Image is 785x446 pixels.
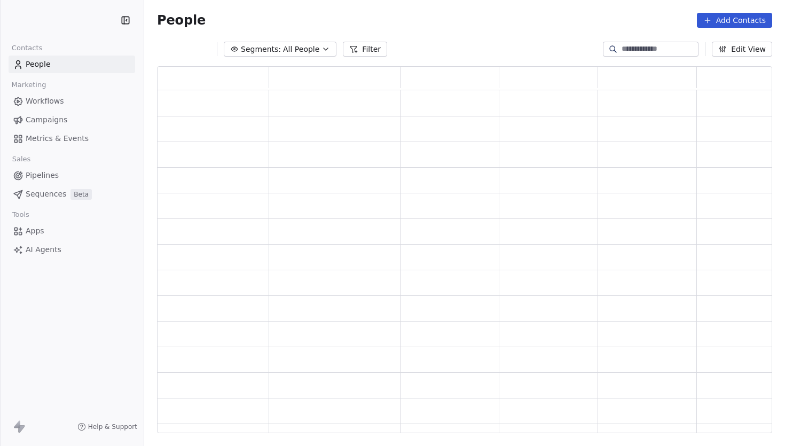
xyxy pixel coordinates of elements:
[9,111,135,129] a: Campaigns
[26,225,44,237] span: Apps
[26,96,64,107] span: Workflows
[157,12,206,28] span: People
[7,77,51,93] span: Marketing
[697,13,772,28] button: Add Contacts
[283,44,319,55] span: All People
[9,130,135,147] a: Metrics & Events
[9,222,135,240] a: Apps
[26,244,61,255] span: AI Agents
[9,185,135,203] a: SequencesBeta
[70,189,92,200] span: Beta
[7,207,34,223] span: Tools
[343,42,387,57] button: Filter
[9,241,135,259] a: AI Agents
[9,167,135,184] a: Pipelines
[241,44,281,55] span: Segments:
[7,151,35,167] span: Sales
[77,422,137,431] a: Help & Support
[88,422,137,431] span: Help & Support
[712,42,772,57] button: Edit View
[9,92,135,110] a: Workflows
[26,189,66,200] span: Sequences
[26,114,67,126] span: Campaigns
[26,59,51,70] span: People
[26,133,89,144] span: Metrics & Events
[7,40,47,56] span: Contacts
[26,170,59,181] span: Pipelines
[9,56,135,73] a: People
